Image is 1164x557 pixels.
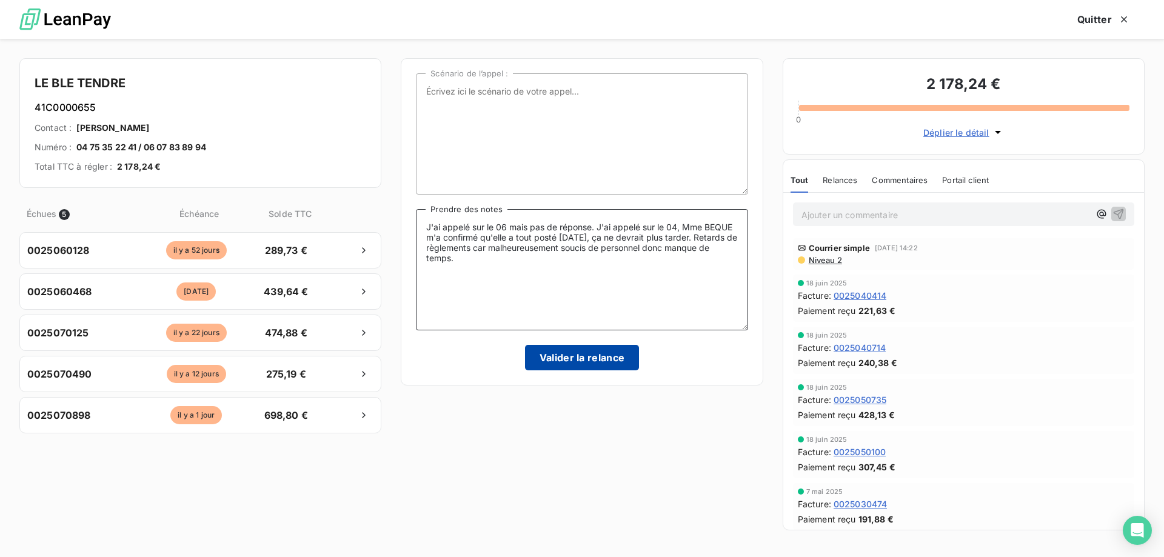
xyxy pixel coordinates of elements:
button: Valider la relance [525,345,640,370]
span: Commentaires [872,175,928,185]
span: 18 juin 2025 [806,436,848,443]
span: 0025050735 [834,393,887,406]
span: 18 juin 2025 [806,279,848,287]
span: 0025070125 [27,325,89,340]
span: 0025040414 [834,289,887,302]
span: Portail client [942,175,989,185]
span: 221,63 € [858,304,895,317]
span: Niveau 2 [808,255,842,265]
span: Facture : [798,289,831,302]
span: 474,88 € [254,325,318,340]
span: 18 juin 2025 [806,384,848,391]
span: 240,38 € [858,356,897,369]
span: 04 75 35 22 41 / 06 07 83 89 94 [76,141,206,153]
span: Total TTC à régler : [35,161,112,173]
button: Quitter [1063,7,1145,32]
span: [DATE] 14:22 [875,244,918,252]
span: Échues [27,207,56,220]
span: il y a 52 jours [166,241,227,259]
span: 5 [59,209,70,220]
span: 698,80 € [254,408,318,422]
span: Paiement reçu [798,356,856,369]
span: 428,13 € [858,409,895,421]
h6: 41C0000655 [35,100,366,115]
span: 7 mai 2025 [806,488,843,495]
span: 307,45 € [858,461,895,473]
span: Solde TTC [258,207,322,220]
span: Contact : [35,122,72,134]
span: Tout [791,175,809,185]
span: Numéro : [35,141,72,153]
span: 18 juin 2025 [806,332,848,339]
span: 191,88 € [858,513,894,525]
span: Paiement reçu [798,304,856,317]
span: 0025040714 [834,341,886,354]
span: 439,64 € [254,284,318,299]
span: 0 [796,115,801,124]
span: Facture : [798,445,831,458]
h4: LE BLE TENDRE [35,73,366,93]
span: Facture : [798,498,831,510]
span: 0025030474 [834,498,888,510]
span: [DATE] [176,282,216,301]
span: Facture : [798,341,831,354]
span: 0025070490 [27,367,92,381]
button: Déplier le détail [920,125,1008,139]
span: 0025060128 [27,243,90,258]
span: 2 178,24 € [117,161,161,173]
div: Open Intercom Messenger [1123,516,1152,545]
span: Relances [823,175,857,185]
span: il y a 22 jours [166,324,227,342]
span: 0025050100 [834,445,886,458]
span: Échéance [142,207,256,220]
span: Déplier le détail [923,126,989,139]
span: Facture : [798,393,831,406]
span: 289,73 € [254,243,318,258]
span: [PERSON_NAME] [76,122,149,134]
span: Paiement reçu [798,513,856,525]
span: 0025070898 [27,408,91,422]
span: Courrier simple [809,243,870,253]
img: logo LeanPay [19,3,111,36]
span: 275,19 € [254,367,318,381]
h3: 2 178,24 € [798,73,1129,98]
span: 0025060468 [27,284,92,299]
span: il y a 1 jour [170,406,222,424]
span: Paiement reçu [798,409,856,421]
span: il y a 12 jours [167,365,226,383]
span: Paiement reçu [798,461,856,473]
textarea: J'ai appelé sur le 06 mais pas de réponse. J'ai appelé sur le 04, Mme BEQUE m'a confirmé qu'elle ... [416,209,748,330]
